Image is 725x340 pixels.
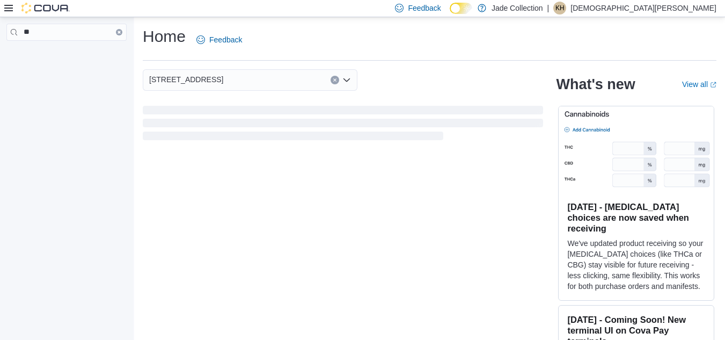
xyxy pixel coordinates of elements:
p: [DEMOGRAPHIC_DATA][PERSON_NAME] [570,2,716,15]
div: Kristen Hardesty [553,2,566,15]
span: Loading [143,108,543,142]
span: KH [555,2,565,15]
h1: Home [143,26,186,47]
h3: [DATE] - [MEDICAL_DATA] choices are now saved when receiving [567,201,705,234]
span: Feedback [209,34,242,45]
button: Clear input [116,29,122,35]
p: We've updated product receiving so your [MEDICAL_DATA] choices (like THCa or CBG) stay visible fo... [567,238,705,292]
a: View allExternal link [682,80,716,89]
p: | [547,2,550,15]
button: Clear input [331,76,339,84]
button: Open list of options [342,76,351,84]
a: Feedback [192,29,246,50]
span: [STREET_ADDRESS] [149,73,223,86]
img: Cova [21,3,70,13]
h2: What's new [556,76,635,93]
svg: External link [710,82,716,88]
span: Feedback [408,3,441,13]
p: Jade Collection [492,2,543,15]
input: Dark Mode [450,3,472,14]
nav: Complex example [6,43,127,69]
